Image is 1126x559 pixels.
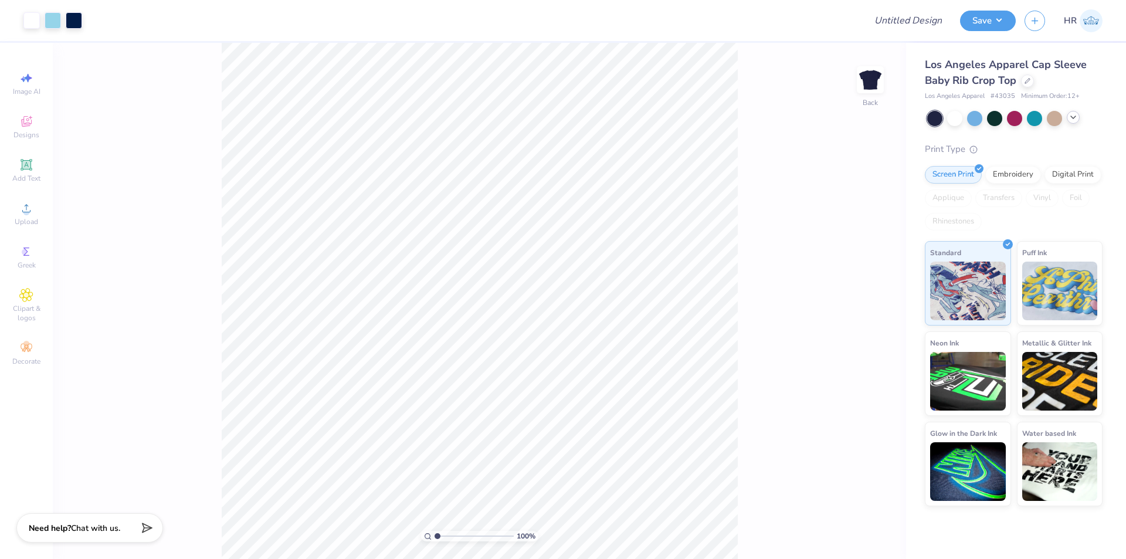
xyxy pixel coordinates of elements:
[1022,352,1098,411] img: Metallic & Glitter Ink
[1080,9,1103,32] img: Hazel Del Rosario
[991,92,1015,101] span: # 43035
[975,189,1022,207] div: Transfers
[925,213,982,231] div: Rhinestones
[1064,9,1103,32] a: HR
[930,246,961,259] span: Standard
[925,166,982,184] div: Screen Print
[859,68,882,92] img: Back
[1026,189,1059,207] div: Vinyl
[865,9,951,32] input: Untitled Design
[863,97,878,108] div: Back
[925,57,1087,87] span: Los Angeles Apparel Cap Sleeve Baby Rib Crop Top
[1022,442,1098,501] img: Water based Ink
[1021,92,1080,101] span: Minimum Order: 12 +
[1062,189,1090,207] div: Foil
[12,357,40,366] span: Decorate
[925,189,972,207] div: Applique
[1022,337,1091,349] span: Metallic & Glitter Ink
[925,92,985,101] span: Los Angeles Apparel
[1044,166,1101,184] div: Digital Print
[13,87,40,96] span: Image AI
[15,217,38,226] span: Upload
[1022,262,1098,320] img: Puff Ink
[12,174,40,183] span: Add Text
[29,523,71,534] strong: Need help?
[930,262,1006,320] img: Standard
[930,337,959,349] span: Neon Ink
[517,531,535,541] span: 100 %
[18,260,36,270] span: Greek
[1064,14,1077,28] span: HR
[985,166,1041,184] div: Embroidery
[6,304,47,323] span: Clipart & logos
[930,427,997,439] span: Glow in the Dark Ink
[930,442,1006,501] img: Glow in the Dark Ink
[930,352,1006,411] img: Neon Ink
[1022,246,1047,259] span: Puff Ink
[71,523,120,534] span: Chat with us.
[1022,427,1076,439] span: Water based Ink
[925,143,1103,156] div: Print Type
[13,130,39,140] span: Designs
[960,11,1016,31] button: Save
